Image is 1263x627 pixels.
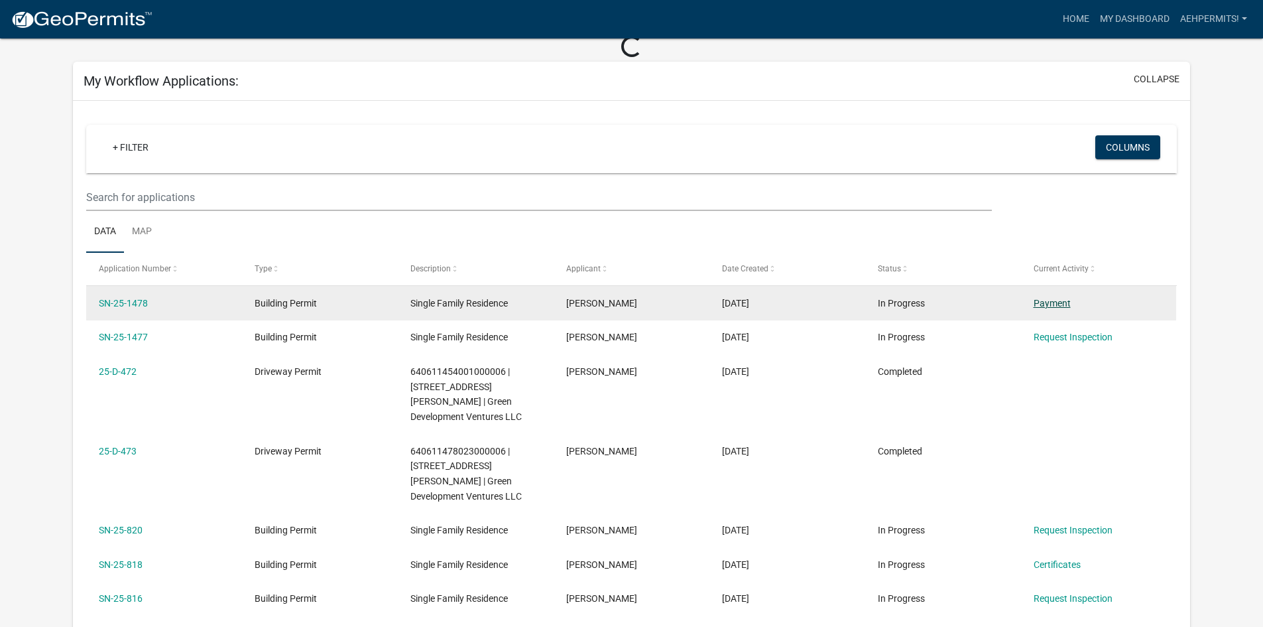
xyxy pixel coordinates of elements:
span: Building Permit [255,593,317,604]
span: Single Family Residence [410,298,508,309]
span: Noah Molchan [566,446,637,456]
button: collapse [1134,72,1179,86]
span: Driveway Permit [255,366,322,377]
span: Noah Molchan [566,525,637,535]
datatable-header-cell: Date Created [709,253,865,285]
span: Current Activity [1034,264,1089,273]
h5: My Workflow Applications: [84,73,239,89]
span: 08/12/2025 [722,332,749,342]
span: 05/20/2025 [722,525,749,535]
datatable-header-cell: Current Activity [1020,253,1176,285]
span: Noah Molchan [566,366,637,377]
a: Request Inspection [1034,593,1113,604]
a: 25-D-473 [99,446,137,456]
span: 640611454001000006 | 40 Karner Blue Ct | Green Development Ventures LLC [410,366,522,422]
span: Description [410,264,451,273]
span: In Progress [878,525,925,535]
span: Status [878,264,901,273]
span: Noah Molchan [566,559,637,570]
input: Search for applications [86,184,991,211]
a: My Dashboard [1095,7,1175,32]
span: Single Family Residence [410,559,508,570]
a: SN-25-1478 [99,298,148,309]
span: Building Permit [255,525,317,535]
datatable-header-cell: Description [398,253,554,285]
a: AEHPERMITS! [1175,7,1252,32]
span: Single Family Residence [410,593,508,604]
span: Noah Molchan [566,332,637,342]
a: 25-D-472 [99,366,137,377]
a: Request Inspection [1034,525,1113,535]
span: Applicant [566,264,601,273]
span: Driveway Permit [255,446,322,456]
a: SN-25-820 [99,525,143,535]
span: In Progress [878,298,925,309]
span: Date Created [722,264,768,273]
a: Payment [1034,298,1071,309]
a: Data [86,211,124,253]
span: 05/20/2025 [722,559,749,570]
a: SN-25-816 [99,593,143,604]
span: Noah Molchan [566,298,637,309]
span: Single Family Residence [410,332,508,342]
a: Home [1057,7,1095,32]
span: Building Permit [255,559,317,570]
span: Application Number [99,264,171,273]
span: In Progress [878,559,925,570]
span: Building Permit [255,332,317,342]
span: 08/06/2025 [722,446,749,456]
span: Type [255,264,272,273]
span: In Progress [878,593,925,604]
span: In Progress [878,332,925,342]
span: Building Permit [255,298,317,309]
span: 640611478023000006 | 38 Karner Blue Ct | Green Development Ventures LLC [410,446,522,502]
a: SN-25-1477 [99,332,148,342]
a: Map [124,211,160,253]
datatable-header-cell: Application Number [86,253,242,285]
datatable-header-cell: Applicant [554,253,709,285]
span: Noah Molchan [566,593,637,604]
a: Request Inspection [1034,332,1113,342]
a: SN-25-818 [99,559,143,570]
span: 08/06/2025 [722,366,749,377]
datatable-header-cell: Status [865,253,1020,285]
span: Completed [878,446,922,456]
span: 08/12/2025 [722,298,749,309]
span: Single Family Residence [410,525,508,535]
a: Certificates [1034,559,1081,570]
span: 05/20/2025 [722,593,749,604]
datatable-header-cell: Type [242,253,398,285]
a: + Filter [102,135,159,159]
span: Completed [878,366,922,377]
button: Columns [1095,135,1160,159]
